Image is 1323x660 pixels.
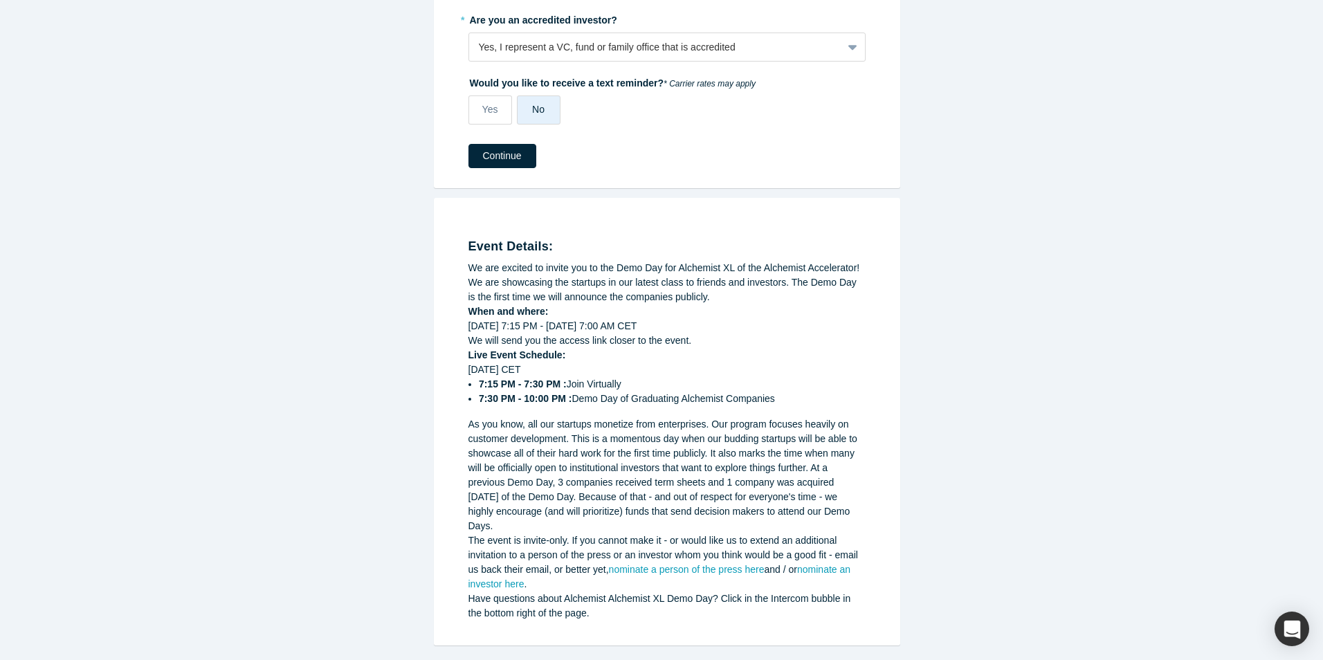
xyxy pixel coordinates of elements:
[468,533,866,592] div: The event is invite-only. If you cannot make it - or would like us to extend an additional invita...
[479,40,832,55] div: Yes, I represent a VC, fund or family office that is accredited
[468,417,866,533] div: As you know, all our startups monetize from enterprises. Our program focuses heavily on customer ...
[468,592,866,621] div: Have questions about Alchemist Alchemist XL Demo Day? Click in the Intercom bubble in the bottom ...
[468,319,866,333] div: [DATE] 7:15 PM - [DATE] 7:00 AM CET
[468,363,866,406] div: [DATE] CET
[468,239,554,253] strong: Event Details:
[479,393,572,404] strong: 7:30 PM - 10:00 PM :
[532,104,545,115] span: No
[468,261,866,275] div: We are excited to invite you to the Demo Day for Alchemist XL of the Alchemist Accelerator!
[664,79,756,89] em: * Carrier rates may apply
[468,349,566,360] strong: Live Event Schedule:
[479,392,866,406] li: Demo Day of Graduating Alchemist Companies
[468,306,549,317] strong: When and where:
[468,144,536,168] button: Continue
[468,71,866,91] label: Would you like to receive a text reminder?
[482,104,498,115] span: Yes
[479,377,866,392] li: Join Virtually
[609,564,765,575] a: nominate a person of the press here
[468,8,866,28] label: Are you an accredited investor?
[468,333,866,348] div: We will send you the access link closer to the event.
[479,378,567,389] strong: 7:15 PM - 7:30 PM :
[468,275,866,304] div: We are showcasing the startups in our latest class to friends and investors. The Demo Day is the ...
